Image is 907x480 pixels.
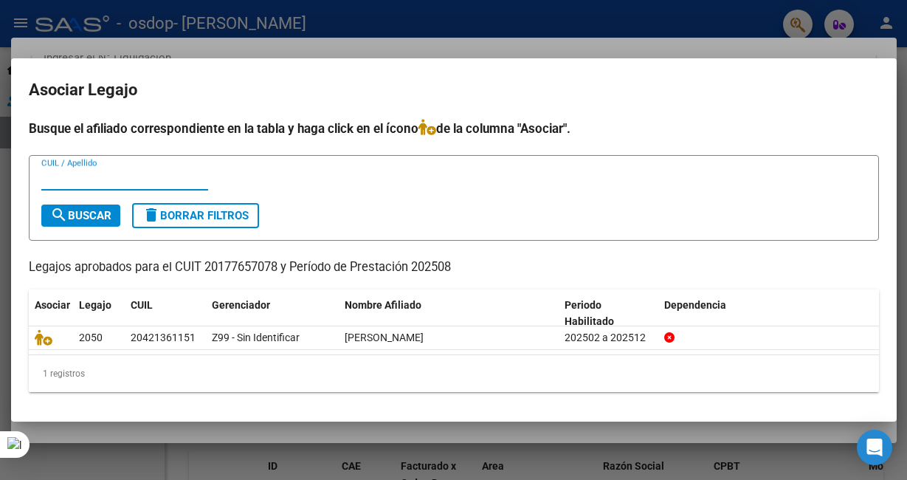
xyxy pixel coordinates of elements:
[664,299,726,311] span: Dependencia
[131,329,196,346] div: 20421361151
[29,289,73,338] datatable-header-cell: Asociar
[35,299,70,311] span: Asociar
[131,299,153,311] span: CUIL
[142,209,249,222] span: Borrar Filtros
[73,289,125,338] datatable-header-cell: Legajo
[50,206,68,224] mat-icon: search
[559,289,658,338] datatable-header-cell: Periodo Habilitado
[142,206,160,224] mat-icon: delete
[565,329,652,346] div: 202502 a 202512
[132,203,259,228] button: Borrar Filtros
[29,76,879,104] h2: Asociar Legajo
[29,355,879,392] div: 1 registros
[79,299,111,311] span: Legajo
[565,299,614,328] span: Periodo Habilitado
[345,332,424,343] span: WALSER MARCELO ANDRES
[212,332,300,343] span: Z99 - Sin Identificar
[212,299,270,311] span: Gerenciador
[125,289,206,338] datatable-header-cell: CUIL
[206,289,339,338] datatable-header-cell: Gerenciador
[41,205,120,227] button: Buscar
[345,299,421,311] span: Nombre Afiliado
[29,119,879,138] h4: Busque el afiliado correspondiente en la tabla y haga click en el ícono de la columna "Asociar".
[50,209,111,222] span: Buscar
[79,332,103,343] span: 2050
[339,289,559,338] datatable-header-cell: Nombre Afiliado
[857,430,892,465] div: Open Intercom Messenger
[658,289,879,338] datatable-header-cell: Dependencia
[29,258,879,277] p: Legajos aprobados para el CUIT 20177657078 y Período de Prestación 202508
